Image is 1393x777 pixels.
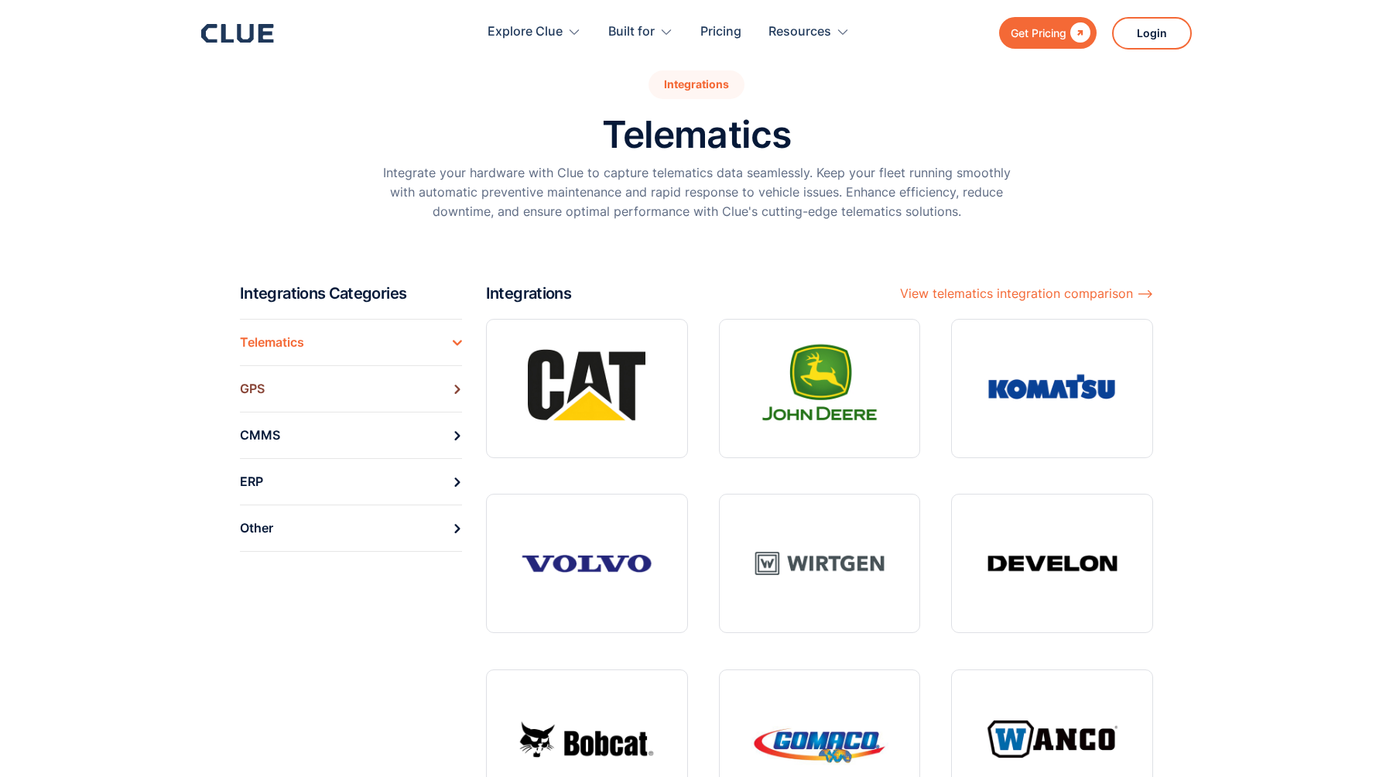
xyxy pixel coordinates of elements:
[608,8,673,56] div: Built for
[240,505,462,552] a: Other
[240,377,265,401] div: GPS
[486,283,571,303] h2: Integrations
[1112,17,1192,50] a: Login
[240,330,304,354] div: Telematics
[768,8,850,56] div: Resources
[379,163,1014,222] p: Integrate your hardware with Clue to capture telematics data seamlessly. Keep your fleet running ...
[900,283,1153,303] a: View telematics integration comparison ⟶
[768,8,831,56] div: Resources
[240,458,462,505] a: ERP
[608,8,655,56] div: Built for
[700,8,741,56] a: Pricing
[240,319,462,365] a: Telematics
[1011,23,1066,43] div: Get Pricing
[488,8,581,56] div: Explore Clue
[602,115,790,156] h1: Telematics
[240,516,273,540] div: Other
[999,17,1097,49] a: Get Pricing
[488,8,563,56] div: Explore Clue
[240,423,280,447] div: CMMS
[240,365,462,412] a: GPS
[240,470,263,494] div: ERP
[1066,23,1090,43] div: 
[240,412,462,458] a: CMMS
[240,283,474,303] h2: Integrations Categories
[649,70,744,99] div: Integrations
[900,284,1153,303] div: View telematics integration comparison ⟶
